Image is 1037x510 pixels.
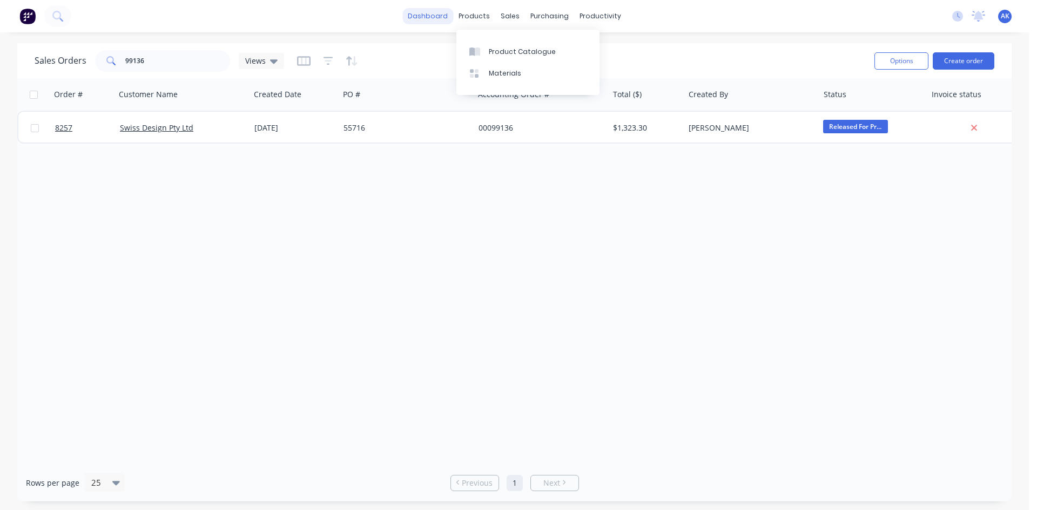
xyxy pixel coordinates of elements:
div: $1,323.30 [613,123,676,133]
input: Search... [125,50,231,72]
div: Invoice status [932,89,981,100]
a: Next page [531,478,578,488]
div: Order # [54,89,83,100]
span: Released For Pr... [823,120,888,133]
div: Customer Name [119,89,178,100]
div: PO # [343,89,360,100]
div: productivity [574,8,627,24]
div: Status [824,89,846,100]
div: Created By [689,89,728,100]
div: Materials [489,69,521,78]
button: Options [874,52,928,70]
div: 00099136 [479,123,598,133]
span: AK [1001,11,1009,21]
a: Swiss Design Pty Ltd [120,123,193,133]
a: 8257 [55,112,120,144]
div: [PERSON_NAME] [689,123,809,133]
div: [DATE] [254,123,335,133]
div: Product Catalogue [489,47,556,57]
a: Materials [456,63,600,84]
div: Total ($) [613,89,642,100]
span: Views [245,55,266,66]
a: dashboard [402,8,453,24]
a: Previous page [451,478,499,488]
div: purchasing [525,8,574,24]
a: Page 1 is your current page [507,475,523,491]
button: Create order [933,52,994,70]
h1: Sales Orders [35,56,86,66]
div: 55716 [344,123,463,133]
div: products [453,8,495,24]
span: Previous [462,478,493,488]
span: Next [543,478,560,488]
div: Created Date [254,89,301,100]
div: sales [495,8,525,24]
img: Factory [19,8,36,24]
span: 8257 [55,123,72,133]
a: Product Catalogue [456,40,600,62]
ul: Pagination [446,475,583,491]
span: Rows per page [26,478,79,488]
